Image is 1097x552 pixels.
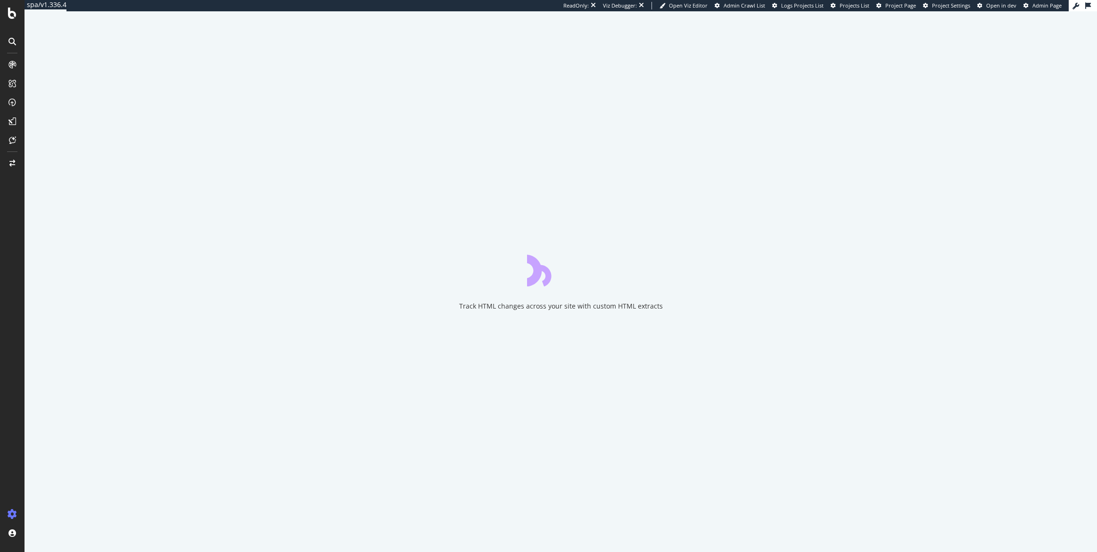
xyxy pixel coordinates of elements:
a: Projects List [831,2,869,9]
a: Admin Page [1023,2,1062,9]
a: Admin Crawl List [715,2,765,9]
span: Admin Crawl List [724,2,765,9]
a: Project Settings [923,2,970,9]
span: Project Settings [932,2,970,9]
div: Track HTML changes across your site with custom HTML extracts [459,301,663,311]
div: ReadOnly: [563,2,589,9]
span: Open Viz Editor [669,2,708,9]
a: Project Page [876,2,916,9]
span: Open in dev [986,2,1016,9]
a: Logs Projects List [772,2,824,9]
span: Project Page [885,2,916,9]
div: Viz Debugger: [603,2,637,9]
span: Projects List [840,2,869,9]
span: Logs Projects List [781,2,824,9]
a: Open in dev [977,2,1016,9]
div: animation [527,252,595,286]
span: Admin Page [1032,2,1062,9]
a: Open Viz Editor [660,2,708,9]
